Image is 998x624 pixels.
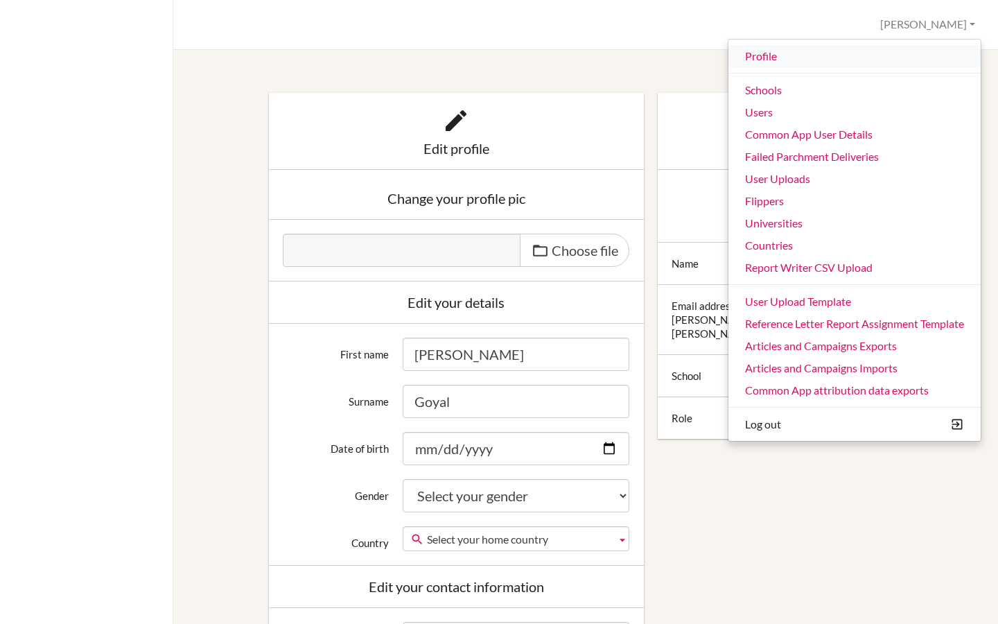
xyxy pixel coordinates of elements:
a: Flippers [728,190,981,212]
div: Email address [672,299,735,313]
div: School [672,369,701,383]
label: Date of birth [276,432,396,456]
a: Countries [728,234,981,257]
a: Common App User Details [728,123,981,146]
div: Name [672,257,699,270]
a: Profile [728,45,981,67]
div: Your Profile [672,141,889,155]
div: Edit your contact information [283,580,630,593]
a: Articles and Campaigns Imports [728,357,981,379]
div: Edit your details [283,295,630,309]
span: Choose file [552,242,618,259]
label: First name [276,338,396,361]
ul: [PERSON_NAME] [728,39,981,442]
a: Universities [728,212,981,234]
label: Country [276,526,396,550]
a: Report Writer CSV Upload [728,257,981,279]
div: Edit profile [283,141,630,155]
a: Failed Parchment Deliveries [728,146,981,168]
label: Surname [276,385,396,408]
div: Change your profile pic [283,191,630,205]
a: User Upload Template [728,291,981,313]
a: Schools [728,79,981,101]
div: Role [672,411,692,425]
button: [PERSON_NAME] [874,12,981,37]
a: Common App attribution data exports [728,379,981,401]
span: Select your home country [427,527,611,552]
a: Users [728,101,981,123]
label: Gender [276,479,396,503]
div: [PERSON_NAME][EMAIL_ADDRESS][PERSON_NAME][DOMAIN_NAME] [672,313,889,340]
a: User Uploads [728,168,981,190]
a: Reference Letter Report Assignment Template [728,313,981,335]
a: Articles and Campaigns Exports [728,335,981,357]
button: Log out [728,413,981,435]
